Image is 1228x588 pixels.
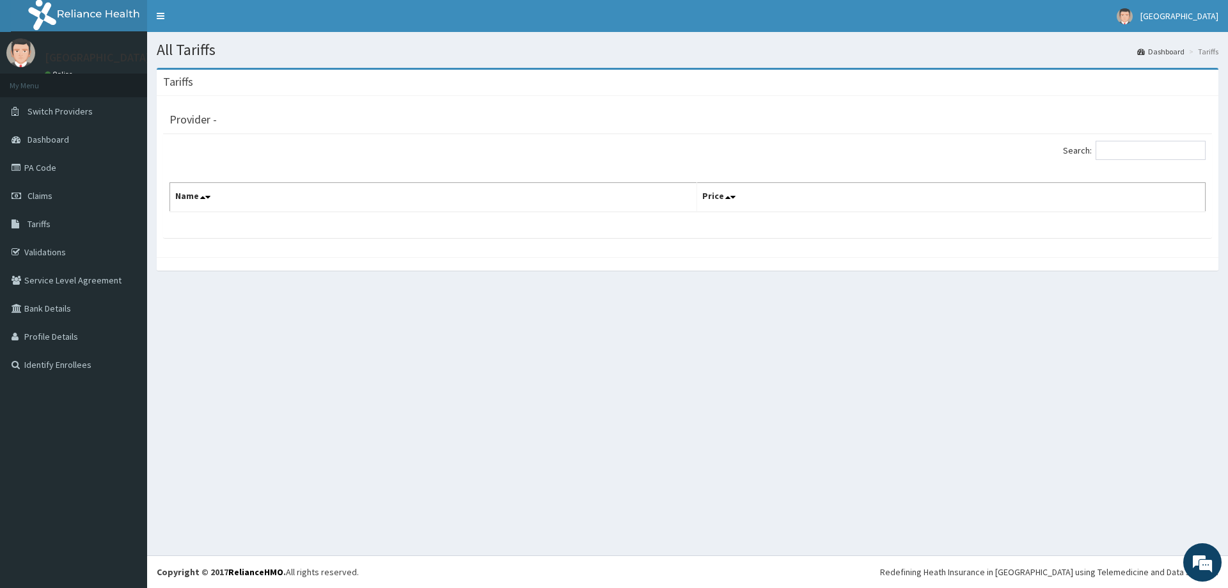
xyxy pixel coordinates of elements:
h3: Tariffs [163,76,193,88]
a: Online [45,70,75,79]
input: Search: [1096,141,1206,160]
footer: All rights reserved. [147,555,1228,588]
h3: Provider - [169,114,217,125]
span: Dashboard [28,134,69,145]
span: Claims [28,190,52,202]
a: RelianceHMO [228,566,283,578]
label: Search: [1063,141,1206,160]
th: Name [170,183,697,212]
p: [GEOGRAPHIC_DATA] [45,52,150,63]
th: Price [697,183,1206,212]
h1: All Tariffs [157,42,1218,58]
span: Tariffs [28,218,51,230]
img: User Image [6,38,35,67]
li: Tariffs [1186,46,1218,57]
a: Dashboard [1137,46,1185,57]
div: Redefining Heath Insurance in [GEOGRAPHIC_DATA] using Telemedicine and Data Science! [880,566,1218,578]
strong: Copyright © 2017 . [157,566,286,578]
img: User Image [1117,8,1133,24]
span: Switch Providers [28,106,93,117]
span: [GEOGRAPHIC_DATA] [1140,10,1218,22]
